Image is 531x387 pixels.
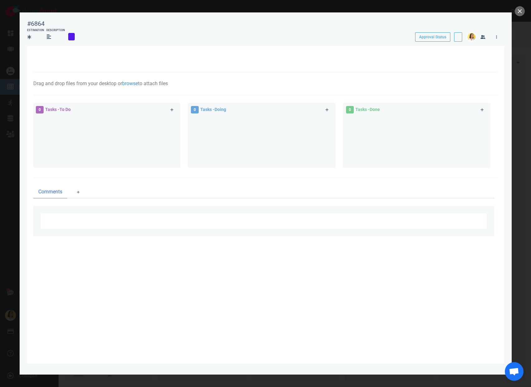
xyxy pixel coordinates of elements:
[122,81,138,86] a: browse
[46,28,65,33] div: Description
[38,188,62,196] span: Comments
[415,32,450,42] button: Approval Status
[33,81,122,86] span: Drag and drop files from your desktop or
[200,107,226,112] span: Tasks - Doing
[467,33,476,41] img: 26
[45,107,71,112] span: Tasks - To Do
[346,106,354,113] span: 0
[191,106,199,113] span: 0
[355,107,380,112] span: Tasks - Done
[515,6,525,16] button: close
[505,362,524,381] div: Ouvrir le chat
[138,81,168,86] span: to attach files
[36,106,44,113] span: 0
[27,28,44,33] div: Estimation
[27,20,45,28] div: #6864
